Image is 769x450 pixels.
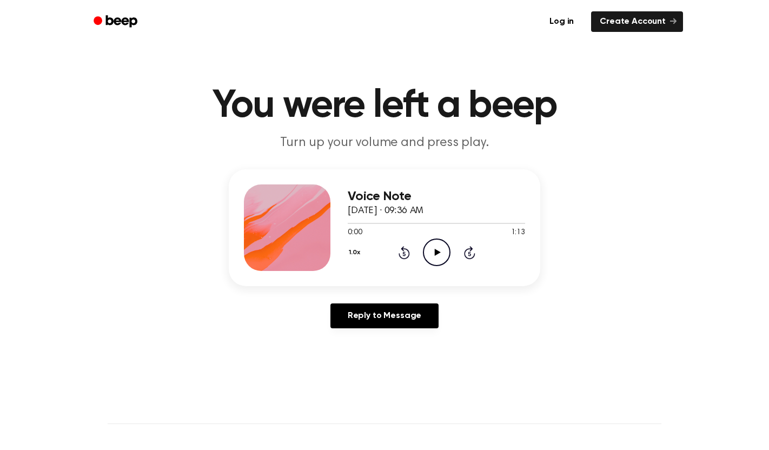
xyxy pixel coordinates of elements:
a: Beep [86,11,147,32]
p: Turn up your volume and press play. [177,134,592,152]
span: [DATE] · 09:36 AM [348,206,423,216]
h1: You were left a beep [108,87,661,125]
h3: Voice Note [348,189,525,204]
button: 1.0x [348,243,364,262]
a: Log in [539,9,585,34]
span: 0:00 [348,227,362,239]
a: Reply to Message [330,303,439,328]
a: Create Account [591,11,683,32]
span: 1:13 [511,227,525,239]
